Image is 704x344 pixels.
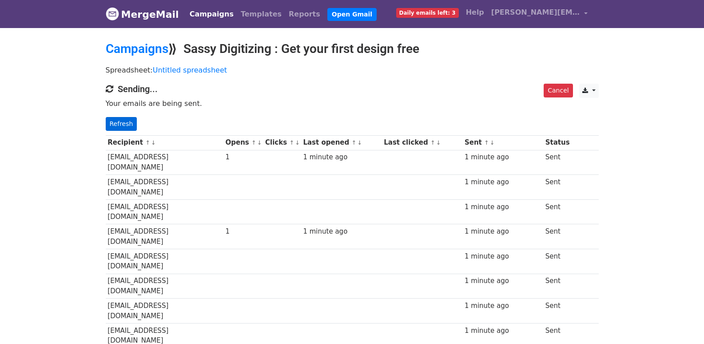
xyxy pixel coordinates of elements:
div: 1 minute ago [303,152,379,162]
a: [PERSON_NAME][EMAIL_ADDRESS][DOMAIN_NAME] [488,4,592,24]
th: Clicks [263,135,301,150]
div: 1 minute ago [465,251,541,262]
span: Daily emails left: 3 [396,8,459,18]
a: Campaigns [106,41,168,56]
a: ↑ [145,139,150,146]
a: ↑ [351,139,356,146]
div: 1 minute ago [465,152,541,162]
td: [EMAIL_ADDRESS][DOMAIN_NAME] [106,274,223,299]
a: Refresh [106,117,137,131]
a: ↓ [490,139,495,146]
td: [EMAIL_ADDRESS][DOMAIN_NAME] [106,175,223,200]
span: [PERSON_NAME][EMAIL_ADDRESS][DOMAIN_NAME] [491,7,580,18]
div: 1 [226,152,261,162]
a: ↑ [484,139,489,146]
div: 1 minute ago [465,202,541,212]
h4: Sending... [106,84,599,94]
a: Templates [237,5,285,23]
div: 1 minute ago [465,227,541,237]
td: [EMAIL_ADDRESS][DOMAIN_NAME] [106,150,223,175]
p: Your emails are being sent. [106,99,599,108]
h2: ⟫ Sassy Digitizing : Get your first design free [106,41,599,57]
td: Sent [543,274,572,299]
th: Last clicked [382,135,462,150]
a: Open Gmail [327,8,377,21]
td: [EMAIL_ADDRESS][DOMAIN_NAME] [106,249,223,274]
th: Recipient [106,135,223,150]
th: Opens [223,135,263,150]
a: ↓ [257,139,262,146]
a: ↓ [151,139,156,146]
td: Sent [543,199,572,224]
th: Last opened [301,135,382,150]
a: Reports [285,5,324,23]
a: Help [462,4,488,21]
a: Daily emails left: 3 [393,4,462,21]
a: Campaigns [186,5,237,23]
div: 1 [226,227,261,237]
a: ↑ [289,139,294,146]
td: Sent [543,299,572,324]
a: Cancel [544,84,573,97]
th: Sent [462,135,543,150]
td: Sent [543,175,572,200]
a: ↑ [430,139,435,146]
td: Sent [543,150,572,175]
img: MergeMail logo [106,7,119,20]
td: Sent [543,249,572,274]
div: 1 minute ago [303,227,379,237]
a: ↓ [357,139,362,146]
a: ↓ [436,139,441,146]
td: Sent [543,224,572,249]
div: 1 minute ago [465,276,541,286]
a: MergeMail [106,5,179,24]
iframe: Chat Widget [660,301,704,344]
td: [EMAIL_ADDRESS][DOMAIN_NAME] [106,224,223,249]
a: Untitled spreadsheet [153,66,227,74]
td: [EMAIL_ADDRESS][DOMAIN_NAME] [106,299,223,324]
div: 1 minute ago [465,326,541,336]
div: 1 minute ago [465,301,541,311]
div: 1 minute ago [465,177,541,187]
a: ↑ [251,139,256,146]
p: Spreadsheet: [106,65,599,75]
a: ↓ [295,139,300,146]
td: [EMAIL_ADDRESS][DOMAIN_NAME] [106,199,223,224]
th: Status [543,135,572,150]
